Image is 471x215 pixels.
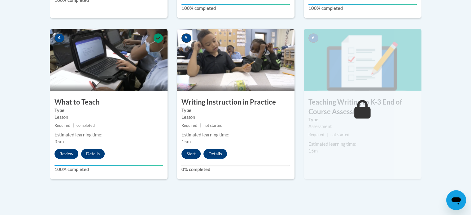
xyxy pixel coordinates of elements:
[73,123,74,128] span: |
[308,132,324,137] span: Required
[308,5,417,12] label: 100% completed
[55,165,163,166] div: Your progress
[181,5,290,12] label: 100% completed
[177,29,294,91] img: Course Image
[181,4,290,5] div: Your progress
[203,149,227,159] button: Details
[55,33,64,43] span: 4
[200,123,201,128] span: |
[181,139,191,144] span: 15m
[76,123,95,128] span: completed
[181,149,201,159] button: Start
[308,141,417,148] div: Estimated learning time:
[203,123,222,128] span: not started
[327,132,328,137] span: |
[181,123,197,128] span: Required
[55,139,64,144] span: 35m
[181,114,290,121] div: Lesson
[446,190,466,210] iframe: Button to launch messaging window
[181,33,191,43] span: 5
[50,29,168,91] img: Course Image
[308,148,318,153] span: 15m
[55,123,70,128] span: Required
[181,131,290,138] div: Estimated learning time:
[55,114,163,121] div: Lesson
[55,149,78,159] button: Review
[50,97,168,107] h3: What to Teach
[181,107,290,114] label: Type
[308,4,417,5] div: Your progress
[81,149,105,159] button: Details
[308,116,417,123] label: Type
[55,131,163,138] div: Estimated learning time:
[55,107,163,114] label: Type
[308,33,318,43] span: 6
[177,97,294,107] h3: Writing Instruction in Practice
[181,166,290,173] label: 0% completed
[308,123,417,130] div: Assessment
[330,132,349,137] span: not started
[55,166,163,173] label: 100% completed
[304,29,421,91] img: Course Image
[304,97,421,117] h3: Teaching Writing to K-3 End of Course Assessment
